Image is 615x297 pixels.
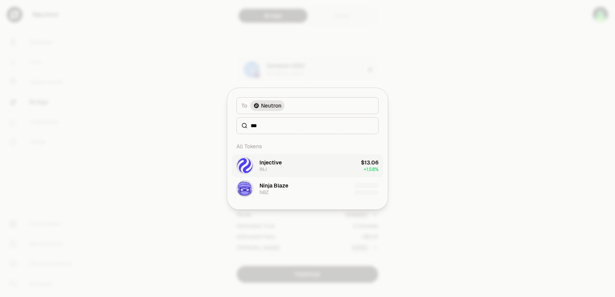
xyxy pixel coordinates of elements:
div: NBZ [259,189,269,196]
div: All Tokens [232,139,383,154]
button: ToNeutron LogoNeutron [236,97,379,114]
div: INJ [259,166,267,173]
span: + 1.58% [364,166,379,173]
div: $13.06 [361,159,379,166]
button: INJ LogoInjectiveINJ$13.06+1.58% [232,154,383,177]
span: Neutron [261,102,281,110]
img: Neutron Logo [254,103,259,108]
span: To [241,102,247,110]
button: NBZ LogoNinja BlazeNBZ [232,177,383,200]
img: NBZ Logo [237,181,253,196]
div: Injective [259,159,282,166]
img: INJ Logo [237,158,253,173]
div: Ninja Blaze [259,182,288,189]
